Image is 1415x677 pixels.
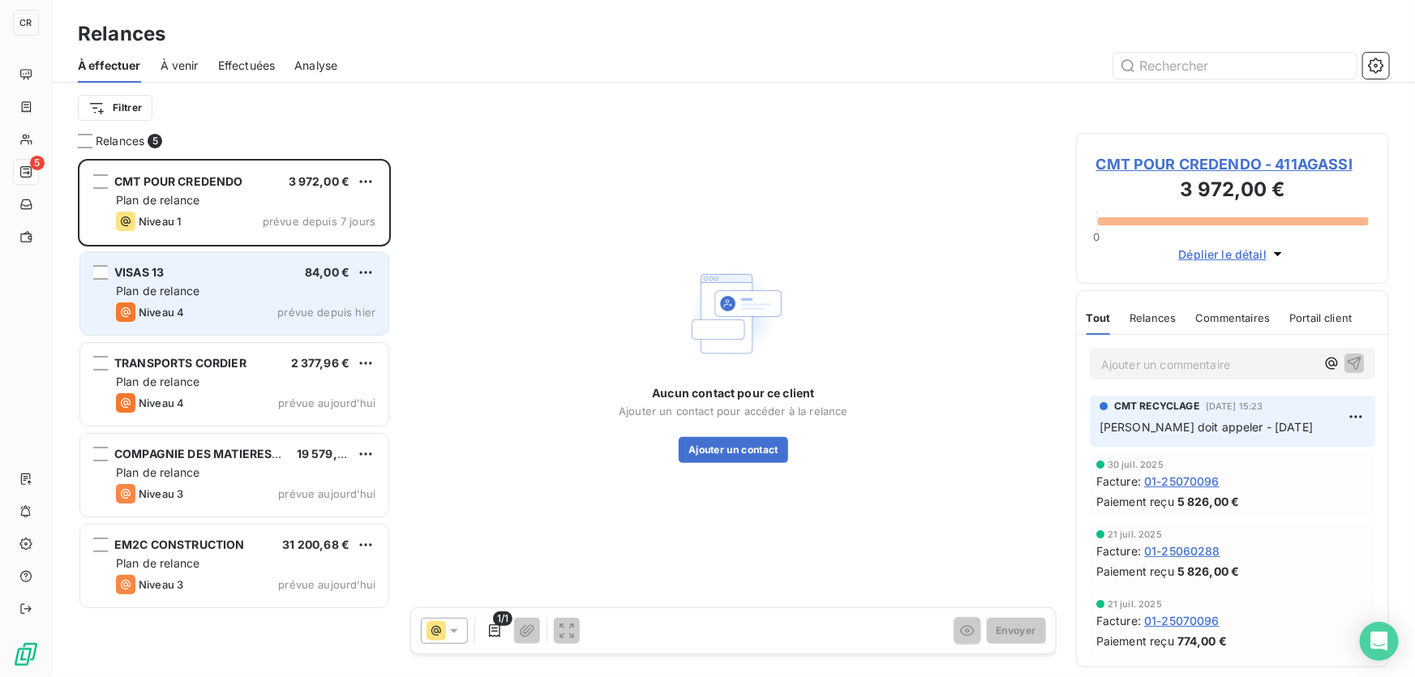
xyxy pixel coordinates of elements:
span: 31 200,68 € [282,538,349,551]
span: CMT RECYCLAGE [1114,399,1199,413]
span: À venir [161,58,199,74]
h3: 3 972,00 € [1096,175,1369,208]
span: Niveau 4 [139,306,184,319]
span: Plan de relance [116,556,199,570]
button: Déplier le détail [1174,245,1292,264]
span: prévue depuis hier [277,306,375,319]
span: [DATE] 15:23 [1206,401,1263,411]
span: Plan de relance [116,465,199,479]
span: 774,00 € [1177,632,1227,649]
span: Déplier le détail [1179,246,1267,263]
span: Tout [1087,311,1111,324]
span: Paiement reçu [1096,632,1174,649]
span: Plan de relance [116,375,199,388]
span: 5 826,00 € [1177,563,1240,580]
span: Niveau 4 [139,396,184,409]
span: À effectuer [78,58,141,74]
h3: Relances [78,19,165,49]
span: prévue aujourd’hui [278,487,375,500]
button: Filtrer [78,95,152,121]
span: CMT POUR CREDENDO [114,174,243,188]
button: Ajouter un contact [679,437,788,463]
span: 30 juil. 2025 [1108,460,1164,469]
input: Rechercher [1113,53,1357,79]
span: 01-25070096 [1144,473,1220,490]
span: 01-25070096 [1144,612,1220,629]
span: VISAS 13 [114,265,164,279]
img: Logo LeanPay [13,641,39,667]
span: Portail client [1289,311,1352,324]
button: Envoyer [987,618,1046,644]
span: COMPAGNIE DES MATIERES PREMIER [114,447,326,461]
span: Plan de relance [116,193,199,207]
span: prévue aujourd’hui [278,578,375,591]
span: 5 826,00 € [1177,493,1240,510]
span: Facture : [1096,612,1141,629]
span: 1/1 [493,611,512,626]
span: prévue depuis 7 jours [263,215,375,228]
span: [PERSON_NAME] doit appeler - [DATE] [1100,420,1313,434]
span: Paiement reçu [1096,563,1174,580]
span: 84,00 € [305,265,349,279]
span: 19 579,08 € [297,447,363,461]
div: CR [13,10,39,36]
span: Facture : [1096,542,1141,559]
span: 5 [30,156,45,170]
span: Niveau 3 [139,487,183,500]
span: 5 [148,134,162,148]
span: Commentaires [1196,311,1271,324]
span: EM2C CONSTRUCTION [114,538,245,551]
span: Paiement reçu [1096,493,1174,510]
span: Niveau 1 [139,215,181,228]
span: Effectuées [218,58,276,74]
span: 21 juil. 2025 [1108,529,1162,539]
span: prévue aujourd’hui [278,396,375,409]
span: 2 377,96 € [291,356,350,370]
span: 01-25060288 [1144,542,1220,559]
span: 21 juil. 2025 [1108,599,1162,609]
span: TRANSPORTS CORDIER [114,356,247,370]
span: Ajouter un contact pour accéder à la relance [619,405,848,418]
span: 3 972,00 € [289,174,350,188]
img: Empty state [681,262,785,366]
span: Analyse [294,58,337,74]
span: Niveau 3 [139,578,183,591]
div: Open Intercom Messenger [1360,622,1399,661]
span: Aucun contact pour ce client [652,385,814,401]
span: Relances [1130,311,1176,324]
span: Relances [96,133,144,149]
span: 0 [1094,230,1100,243]
span: Facture : [1096,473,1141,490]
span: CMT POUR CREDENDO - 411AGASSI [1096,153,1369,175]
span: Plan de relance [116,284,199,298]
